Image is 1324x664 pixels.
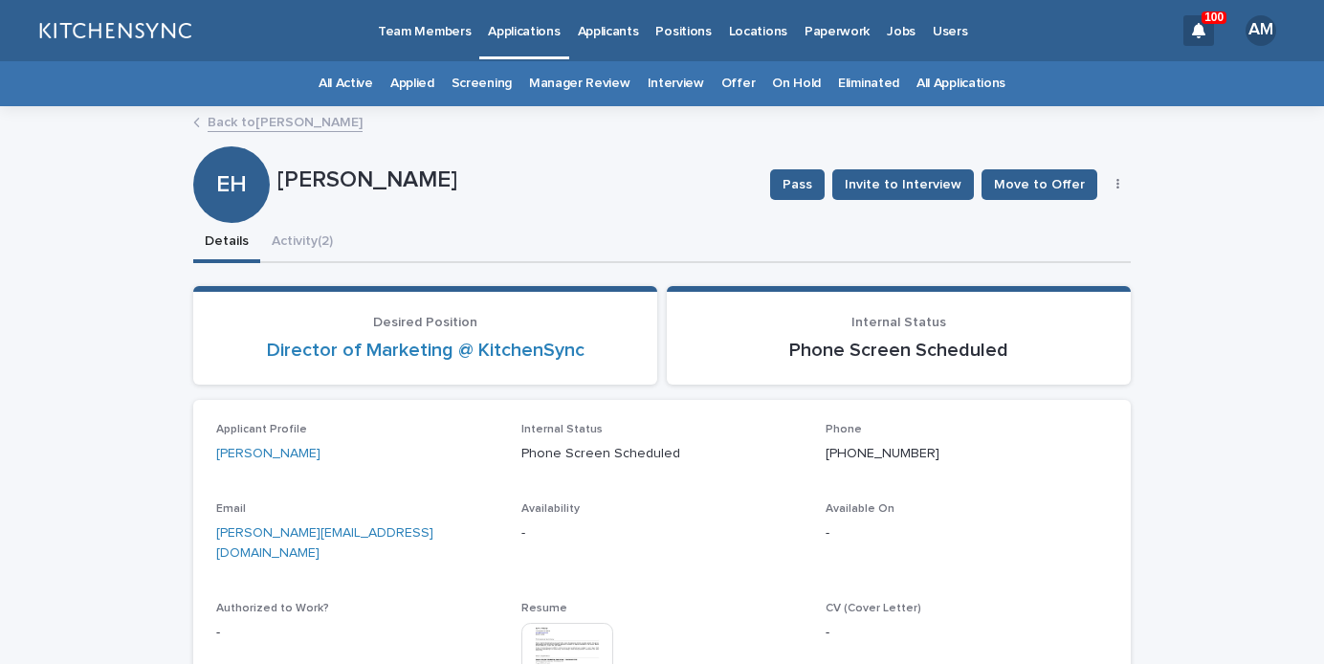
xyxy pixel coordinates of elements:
span: Availability [521,503,580,515]
span: Phone [826,424,862,435]
a: Director of Marketing @ KitchenSync [267,339,585,362]
span: Email [216,503,246,515]
a: Back to[PERSON_NAME] [208,110,363,132]
span: Applicant Profile [216,424,307,435]
a: Applied [390,61,434,106]
a: On Hold [772,61,821,106]
p: 100 [1204,11,1224,24]
span: Invite to Interview [845,175,961,194]
a: [PERSON_NAME][EMAIL_ADDRESS][DOMAIN_NAME] [216,526,433,560]
span: Internal Status [851,316,946,329]
div: AM [1246,15,1276,46]
a: Offer [721,61,755,106]
a: Interview [648,61,704,106]
p: [PERSON_NAME] [277,166,755,194]
a: [PERSON_NAME] [216,444,320,464]
p: - [216,623,498,643]
a: Eliminated [838,61,899,106]
button: Pass [770,169,825,200]
p: - [521,523,804,543]
a: [PHONE_NUMBER] [826,447,939,460]
button: Details [193,223,260,263]
a: All Applications [916,61,1005,106]
span: Internal Status [521,424,603,435]
p: Phone Screen Scheduled [690,339,1108,362]
button: Activity (2) [260,223,344,263]
img: lGNCzQTxQVKGkIr0XjOy [38,11,191,50]
span: CV (Cover Letter) [826,603,921,614]
a: Manager Review [529,61,630,106]
div: 100 [1183,15,1214,46]
span: Move to Offer [994,175,1085,194]
span: Resume [521,603,567,614]
div: EH [193,94,270,198]
span: Desired Position [373,316,477,329]
p: - [826,523,1108,543]
button: Move to Offer [982,169,1097,200]
p: - [826,623,1108,643]
p: Phone Screen Scheduled [521,444,804,464]
button: Invite to Interview [832,169,974,200]
span: Pass [783,175,812,194]
span: Available On [826,503,894,515]
a: Screening [452,61,512,106]
span: Authorized to Work? [216,603,329,614]
a: All Active [319,61,373,106]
